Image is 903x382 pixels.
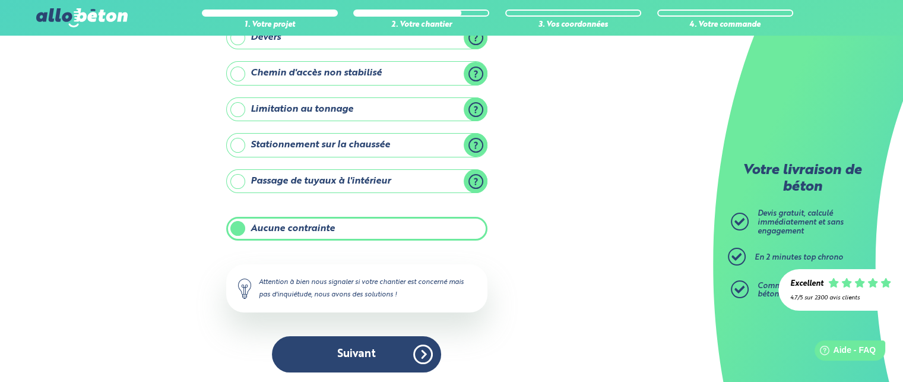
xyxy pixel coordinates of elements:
[657,21,793,30] div: 4. Votre commande
[272,336,441,372] button: Suivant
[226,26,487,49] label: Dévers
[226,61,487,85] label: Chemin d'accès non stabilisé
[226,217,487,241] label: Aucune contrainte
[226,133,487,157] label: Stationnement sur la chaussée
[226,264,487,312] div: Attention à bien nous signaler si votre chantier est concerné mais pas d'inquiétude, nous avons d...
[734,163,870,195] p: Votre livraison de béton
[758,282,853,299] span: Commandez ensuite votre béton prêt à l'emploi
[790,295,891,301] div: 4.7/5 sur 2300 avis clients
[226,97,487,121] label: Limitation au tonnage
[505,21,641,30] div: 3. Vos coordonnées
[755,254,843,261] span: En 2 minutes top chrono
[797,336,890,369] iframe: Help widget launcher
[202,21,338,30] div: 1. Votre projet
[36,8,128,27] img: allobéton
[758,210,844,235] span: Devis gratuit, calculé immédiatement et sans engagement
[790,280,823,289] div: Excellent
[226,169,487,193] label: Passage de tuyaux à l'intérieur
[353,21,489,30] div: 2. Votre chantier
